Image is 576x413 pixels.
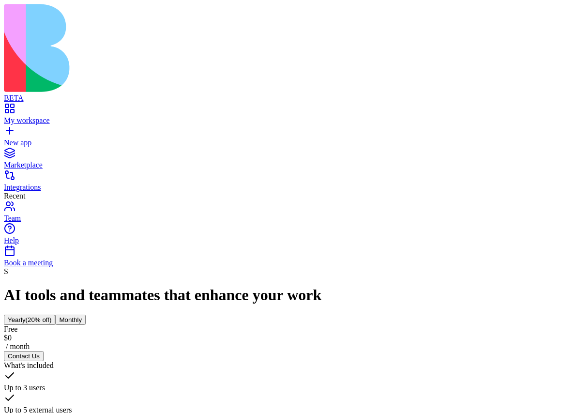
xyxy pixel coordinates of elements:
[4,183,572,192] div: Integrations
[4,138,572,147] div: New app
[4,286,572,304] h1: AI tools and teammates that enhance your work
[4,351,44,361] button: Contact Us
[26,316,52,323] span: (20% off)
[4,94,572,103] div: BETA
[4,174,572,192] a: Integrations
[4,85,572,103] a: BETA
[4,315,55,325] button: Yearly
[4,214,572,223] div: Team
[4,107,572,125] a: My workspace
[4,4,393,92] img: logo
[4,116,572,125] div: My workspace
[4,130,572,147] a: New app
[4,228,572,245] a: Help
[4,361,572,370] div: What's included
[4,152,572,169] a: Marketplace
[4,383,572,392] div: Up to 3 users
[4,267,8,275] span: S
[4,161,572,169] div: Marketplace
[4,192,25,200] span: Recent
[4,342,572,351] div: / month
[4,205,572,223] a: Team
[4,259,572,267] div: Book a meeting
[4,250,572,267] a: Book a meeting
[55,315,86,325] button: Monthly
[4,325,572,334] div: Free
[4,236,572,245] div: Help
[4,334,572,342] div: $ 0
